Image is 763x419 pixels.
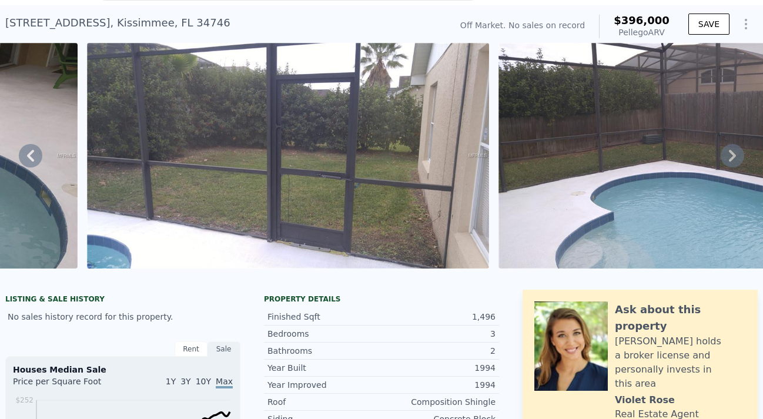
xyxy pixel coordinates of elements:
[13,364,233,376] div: Houses Median Sale
[87,43,489,269] img: Sale: null Parcel: 46246599
[460,19,585,31] div: Off Market. No sales on record
[5,294,240,306] div: LISTING & SALE HISTORY
[267,379,381,391] div: Year Improved
[381,328,496,340] div: 3
[267,328,381,340] div: Bedrooms
[381,311,496,323] div: 1,496
[381,345,496,357] div: 2
[615,393,675,407] div: Violet Rose
[615,334,746,391] div: [PERSON_NAME] holds a broker license and personally invests in this area
[615,301,746,334] div: Ask about this property
[381,379,496,391] div: 1994
[688,14,729,35] button: SAVE
[13,376,123,394] div: Price per Square Foot
[15,396,34,404] tspan: $252
[216,377,233,388] span: Max
[5,15,230,31] div: [STREET_ADDRESS] , Kissimmee , FL 34746
[267,345,381,357] div: Bathrooms
[734,12,758,36] button: Show Options
[267,311,381,323] div: Finished Sqft
[5,306,240,327] div: No sales history record for this property.
[208,341,240,357] div: Sale
[614,14,670,26] span: $396,000
[381,396,496,408] div: Composition Shingle
[614,26,670,38] div: Pellego ARV
[175,341,208,357] div: Rent
[381,362,496,374] div: 1994
[264,294,499,304] div: Property details
[267,396,381,408] div: Roof
[196,377,211,386] span: 10Y
[180,377,190,386] span: 3Y
[166,377,176,386] span: 1Y
[267,362,381,374] div: Year Built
